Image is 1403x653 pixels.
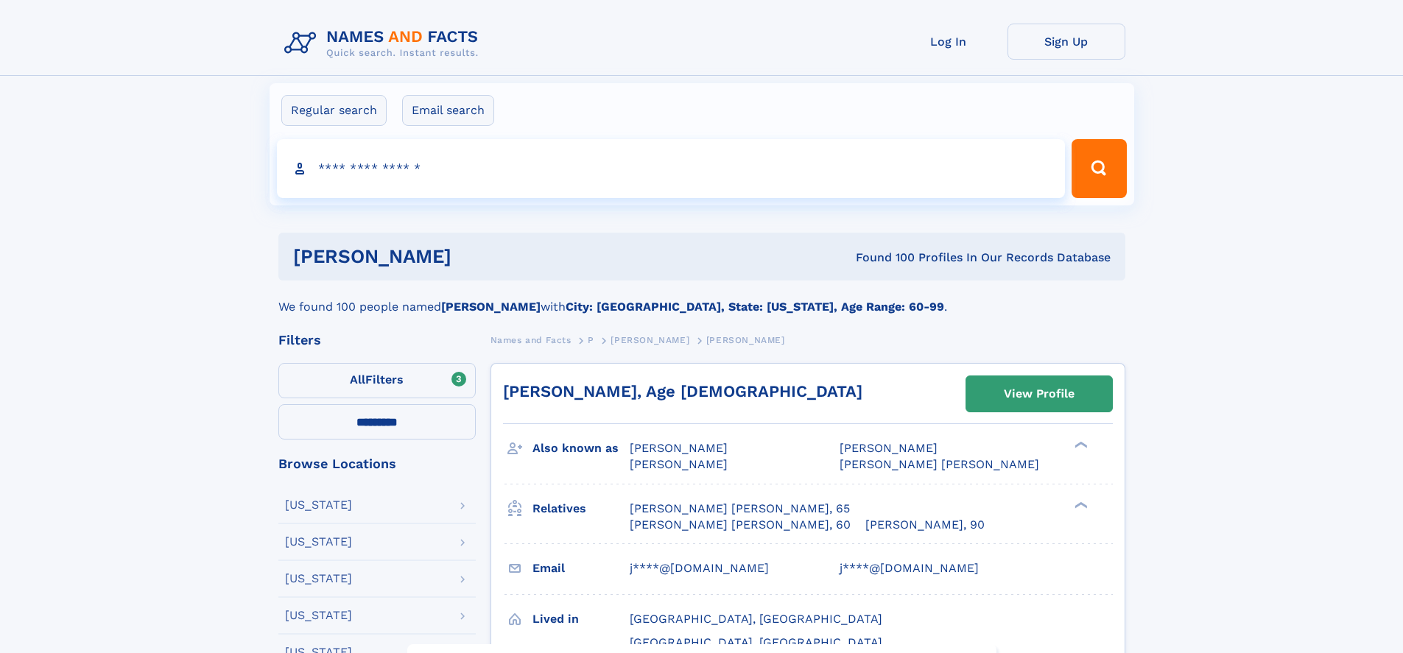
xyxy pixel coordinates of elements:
a: Names and Facts [490,331,572,349]
div: [US_STATE] [285,610,352,621]
div: [US_STATE] [285,499,352,511]
span: [GEOGRAPHIC_DATA], [GEOGRAPHIC_DATA] [630,635,882,649]
span: [PERSON_NAME] [630,441,728,455]
div: [US_STATE] [285,573,352,585]
span: [GEOGRAPHIC_DATA], [GEOGRAPHIC_DATA] [630,612,882,626]
div: Browse Locations [278,457,476,470]
img: Logo Names and Facts [278,24,490,63]
a: [PERSON_NAME] [611,331,689,349]
input: search input [277,139,1066,198]
span: [PERSON_NAME] [840,441,938,455]
h3: Relatives [532,496,630,521]
a: [PERSON_NAME], 90 [865,517,985,533]
a: View Profile [966,376,1112,412]
div: ❯ [1071,440,1089,450]
h1: [PERSON_NAME] [293,247,654,266]
a: Log In [890,24,1008,60]
div: [US_STATE] [285,536,352,548]
div: Filters [278,333,476,347]
span: P [588,335,594,345]
label: Filters [278,363,476,398]
span: [PERSON_NAME] [PERSON_NAME] [840,457,1039,471]
div: View Profile [1004,377,1075,411]
span: [PERSON_NAME] [706,335,785,345]
a: [PERSON_NAME] [PERSON_NAME], 65 [630,501,850,517]
a: P [588,331,594,349]
div: ❯ [1071,500,1089,509]
label: Email search [402,95,494,126]
a: [PERSON_NAME], Age [DEMOGRAPHIC_DATA] [503,382,862,400]
a: Sign Up [1008,24,1125,60]
label: Regular search [281,95,387,126]
h3: Email [532,556,630,581]
button: Search Button [1072,139,1126,198]
a: [PERSON_NAME] [PERSON_NAME], 60 [630,517,851,533]
div: We found 100 people named with . [278,280,1125,316]
b: City: [GEOGRAPHIC_DATA], State: [US_STATE], Age Range: 60-99 [566,300,944,314]
h3: Also known as [532,436,630,461]
b: [PERSON_NAME] [441,300,541,314]
div: Found 100 Profiles In Our Records Database [653,250,1111,266]
span: [PERSON_NAME] [630,457,728,471]
span: All [350,373,365,386]
span: [PERSON_NAME] [611,335,689,345]
h3: Lived in [532,607,630,632]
